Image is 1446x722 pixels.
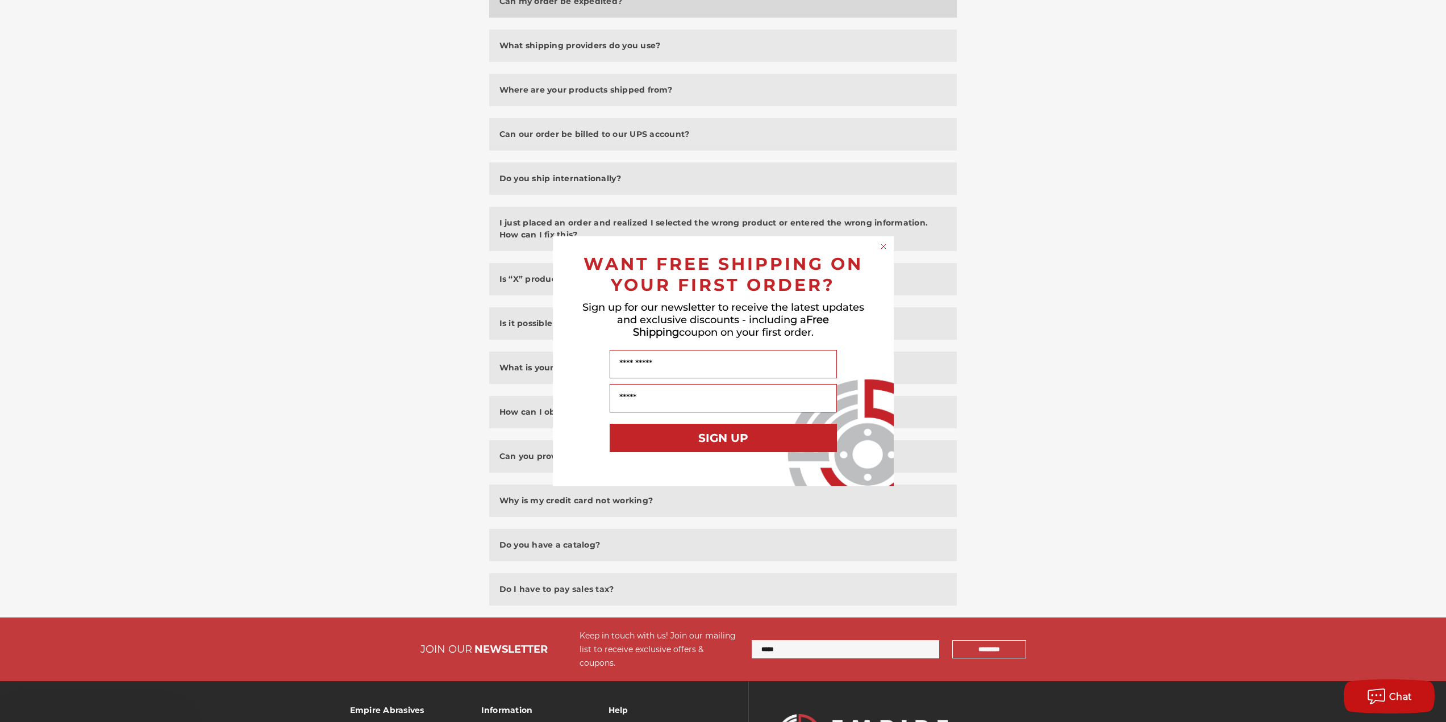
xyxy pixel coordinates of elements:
span: Chat [1389,691,1412,702]
span: WANT FREE SHIPPING ON YOUR FIRST ORDER? [584,253,863,295]
span: Sign up for our newsletter to receive the latest updates and exclusive discounts - including a co... [582,301,864,339]
span: Free Shipping [633,314,830,339]
button: Chat [1344,679,1435,713]
button: Close dialog [878,241,889,252]
button: SIGN UP [610,424,837,452]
